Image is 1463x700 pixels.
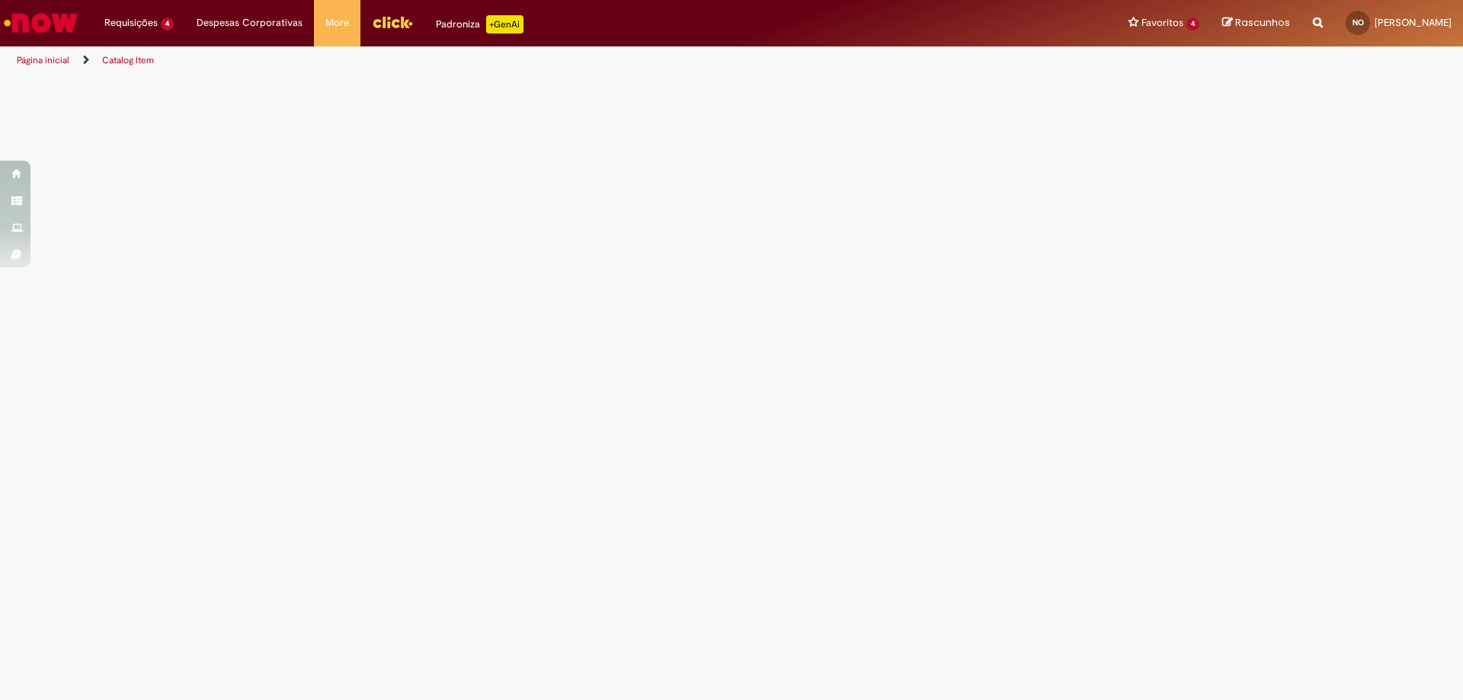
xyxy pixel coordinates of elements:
[1141,15,1183,30] span: Favoritos
[1375,16,1452,29] span: [PERSON_NAME]
[1222,16,1290,30] a: Rascunhos
[1186,18,1199,30] span: 4
[1235,15,1290,30] span: Rascunhos
[325,15,349,30] span: More
[486,15,523,34] p: +GenAi
[197,15,303,30] span: Despesas Corporativas
[372,11,413,34] img: click_logo_yellow_360x200.png
[11,46,964,75] ul: Trilhas de página
[102,54,154,66] a: Catalog Item
[436,15,523,34] div: Padroniza
[2,8,80,38] img: ServiceNow
[17,54,69,66] a: Página inicial
[104,15,158,30] span: Requisições
[1353,18,1364,27] span: NO
[161,18,174,30] span: 4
